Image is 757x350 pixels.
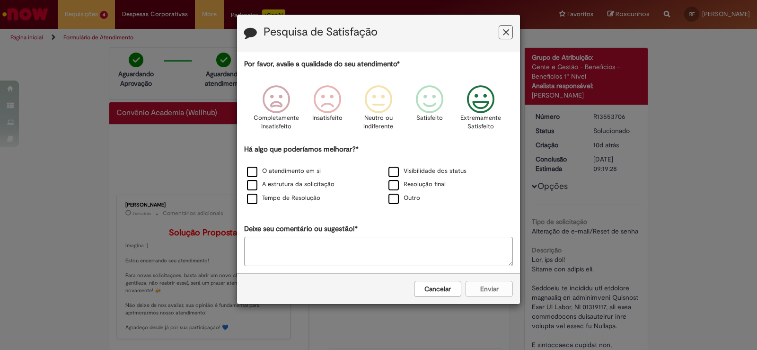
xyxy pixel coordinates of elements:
[247,167,321,176] label: O atendimento em si
[405,78,454,143] div: Satisfeito
[244,144,513,206] div: Há algo que poderíamos melhorar?*
[312,114,343,123] p: Insatisfeito
[244,224,358,234] label: Deixe seu comentário ou sugestão!*
[303,78,352,143] div: Insatisfeito
[361,114,396,131] p: Neutro ou indiferente
[264,26,378,38] label: Pesquisa de Satisfação
[457,78,505,143] div: Extremamente Satisfeito
[388,180,446,189] label: Resolução final
[244,59,400,69] label: Por favor, avalie a qualidade do seu atendimento*
[416,114,443,123] p: Satisfeito
[354,78,403,143] div: Neutro ou indiferente
[247,180,334,189] label: A estrutura da solicitação
[414,281,461,297] button: Cancelar
[252,78,300,143] div: Completamente Insatisfeito
[388,167,467,176] label: Visibilidade dos status
[254,114,299,131] p: Completamente Insatisfeito
[460,114,501,131] p: Extremamente Satisfeito
[247,194,320,203] label: Tempo de Resolução
[388,194,420,203] label: Outro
